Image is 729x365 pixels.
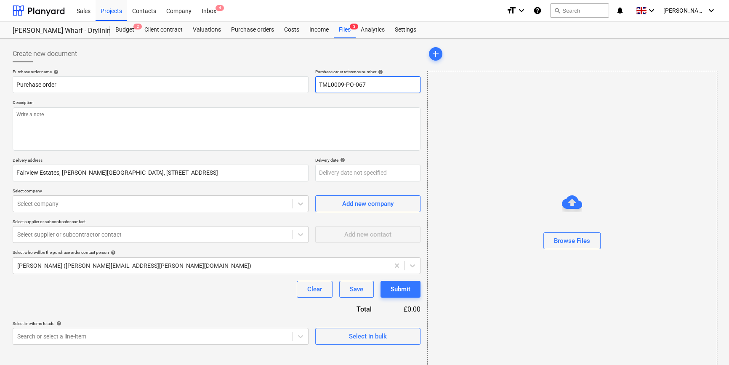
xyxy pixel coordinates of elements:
[315,76,420,93] input: Reference number
[226,21,279,38] a: Purchase orders
[52,69,59,75] span: help
[307,284,322,295] div: Clear
[350,24,358,29] span: 3
[349,331,387,342] div: Select in bulk
[390,21,421,38] a: Settings
[647,5,657,16] i: keyboard_arrow_down
[334,21,356,38] div: Files
[315,69,420,75] div: Purchase order reference number
[616,5,624,16] i: notifications
[188,21,226,38] a: Valuations
[109,250,116,255] span: help
[338,157,345,163] span: help
[315,165,420,181] input: Delivery date not specified
[13,219,309,226] p: Select supplier or subcontractor contact
[13,250,420,255] div: Select who will be the purchase order contact person
[550,3,609,18] button: Search
[216,5,224,11] span: 4
[533,5,542,16] i: Knowledge base
[687,325,729,365] iframe: Chat Widget
[342,198,394,209] div: Add new company
[13,100,420,107] p: Description
[543,232,601,249] button: Browse Files
[13,27,100,35] div: [PERSON_NAME] Wharf - Drylining
[139,21,188,38] a: Client contract
[339,281,374,298] button: Save
[311,304,385,314] div: Total
[315,328,420,345] button: Select in bulk
[376,69,383,75] span: help
[380,281,420,298] button: Submit
[506,5,516,16] i: format_size
[356,21,390,38] a: Analytics
[334,21,356,38] a: Files3
[110,21,139,38] div: Budget
[350,284,363,295] div: Save
[13,69,309,75] div: Purchase order name
[304,21,334,38] a: Income
[431,49,441,59] span: add
[391,284,410,295] div: Submit
[110,21,139,38] a: Budget2
[13,321,309,326] div: Select line-items to add
[315,195,420,212] button: Add new company
[13,49,77,59] span: Create new document
[133,24,142,29] span: 2
[385,304,420,314] div: £0.00
[13,76,309,93] input: Document name
[706,5,716,16] i: keyboard_arrow_down
[55,321,61,326] span: help
[279,21,304,38] a: Costs
[13,165,309,181] input: Delivery address
[297,281,333,298] button: Clear
[663,7,705,14] span: [PERSON_NAME]
[516,5,527,16] i: keyboard_arrow_down
[13,157,309,165] p: Delivery address
[13,188,309,195] p: Select company
[315,157,420,163] div: Delivery date
[554,235,590,246] div: Browse Files
[554,7,561,14] span: search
